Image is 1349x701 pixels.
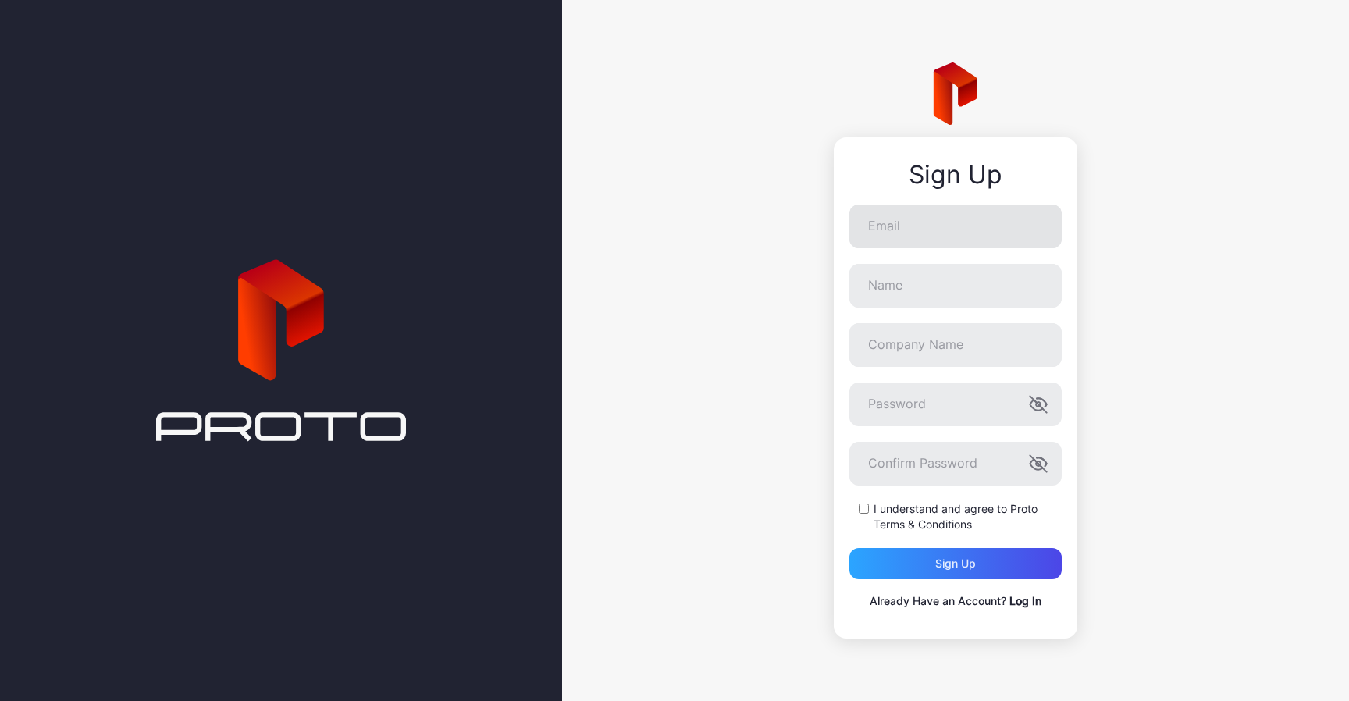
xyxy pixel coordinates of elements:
div: Sign Up [849,161,1062,189]
button: Password [1029,395,1048,414]
input: Confirm Password [849,442,1062,486]
a: Log In [1009,594,1041,607]
input: Password [849,383,1062,426]
button: Confirm Password [1029,454,1048,473]
input: Name [849,264,1062,308]
div: Sign up [935,557,976,570]
label: I understand and agree to [874,501,1062,532]
p: Already Have an Account? [849,592,1062,610]
button: Sign up [849,548,1062,579]
input: Email [849,205,1062,248]
input: Company Name [849,323,1062,367]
